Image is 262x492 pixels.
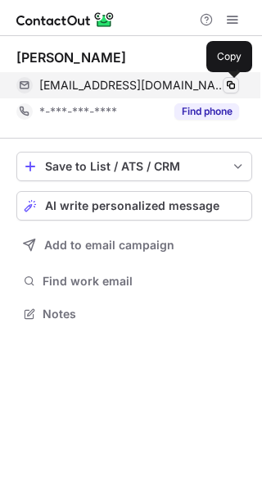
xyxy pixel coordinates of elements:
span: Add to email campaign [44,239,174,252]
span: AI write personalized message [45,199,219,212]
span: [EMAIL_ADDRESS][DOMAIN_NAME] [39,78,227,93]
button: Reveal Button [174,103,239,120]
button: save-profile-one-click [16,152,252,181]
button: Find work email [16,270,252,293]
button: Add to email campaign [16,230,252,260]
button: Notes [16,303,252,326]
span: Notes [43,307,246,321]
div: [PERSON_NAME] [16,49,126,66]
img: ContactOut v5.3.10 [16,10,115,30]
span: Find work email [43,274,246,289]
button: AI write personalized message [16,191,252,221]
div: Save to List / ATS / CRM [45,160,224,173]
